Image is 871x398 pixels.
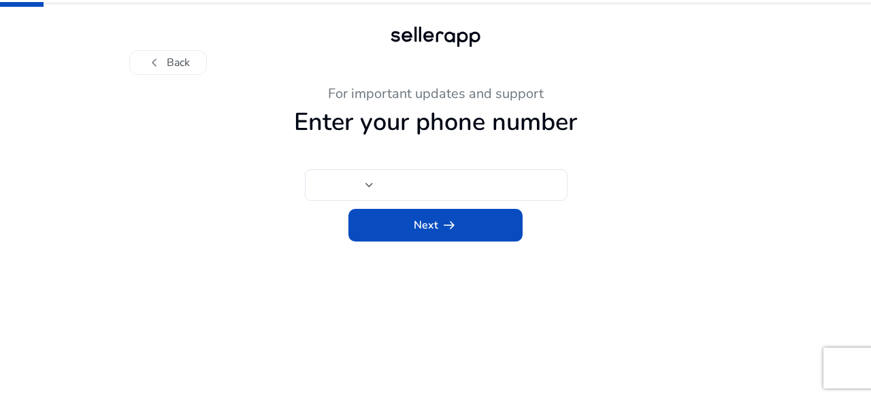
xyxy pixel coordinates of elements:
h3: For important updates and support [61,86,810,102]
span: arrow_right_alt [441,217,457,233]
span: Next [414,217,457,233]
span: chevron_left [146,54,163,71]
h1: Enter your phone number [61,107,810,137]
button: Nextarrow_right_alt [348,209,523,242]
button: chevron_leftBack [129,50,207,75]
